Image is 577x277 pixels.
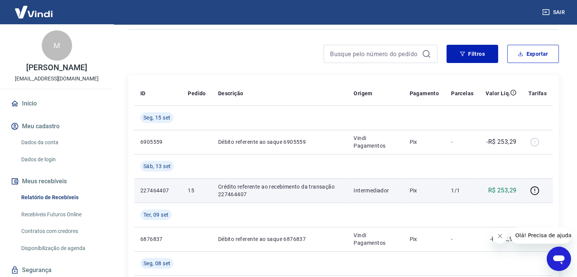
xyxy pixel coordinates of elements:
[488,186,517,195] p: R$ 253,29
[188,187,206,194] p: 15
[511,227,571,244] iframe: Mensagem da empresa
[547,247,571,271] iframe: Botão para abrir a janela de mensagens
[18,152,104,167] a: Dados de login
[218,235,342,243] p: Débito referente ao saque 6876837
[528,90,547,97] p: Tarifas
[486,137,516,146] p: -R$ 253,29
[354,134,397,150] p: Vindi Pagamentos
[447,45,498,63] button: Filtros
[330,48,419,60] input: Busque pelo número do pedido
[18,207,104,222] a: Recebíveis Futuros Online
[18,135,104,150] a: Dados da conta
[143,211,168,219] span: Ter, 09 set
[9,0,58,24] img: Vindi
[26,64,87,72] p: [PERSON_NAME]
[140,187,176,194] p: 227464407
[18,190,104,205] a: Relatório de Recebíveis
[188,90,206,97] p: Pedido
[5,5,64,11] span: Olá! Precisa de ajuda?
[140,235,176,243] p: 6876837
[507,45,559,63] button: Exportar
[18,241,104,256] a: Disponibilização de agenda
[143,162,171,170] span: Sáb, 13 set
[354,90,372,97] p: Origem
[486,90,510,97] p: Valor Líq.
[451,138,473,146] p: -
[409,187,439,194] p: Pix
[451,90,473,97] p: Parcelas
[218,90,244,97] p: Descrição
[140,138,176,146] p: 6905559
[15,75,99,83] p: [EMAIL_ADDRESS][DOMAIN_NAME]
[42,30,72,61] div: M
[9,173,104,190] button: Meus recebíveis
[409,90,439,97] p: Pagamento
[9,118,104,135] button: Meu cadastro
[409,235,439,243] p: Pix
[354,231,397,247] p: Vindi Pagamentos
[541,5,568,19] button: Sair
[354,187,397,194] p: Intermediador
[451,187,473,194] p: 1/1
[218,138,342,146] p: Débito referente ao saque 6905559
[492,228,508,244] iframe: Fechar mensagem
[18,223,104,239] a: Contratos com credores
[143,114,170,121] span: Seg, 15 set
[143,260,170,267] span: Seg, 08 set
[9,95,104,112] a: Início
[218,183,342,198] p: Crédito referente ao recebimento da transação 227464407
[451,235,473,243] p: -
[140,90,146,97] p: ID
[409,138,439,146] p: Pix
[490,235,517,244] p: -R$ 92,95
